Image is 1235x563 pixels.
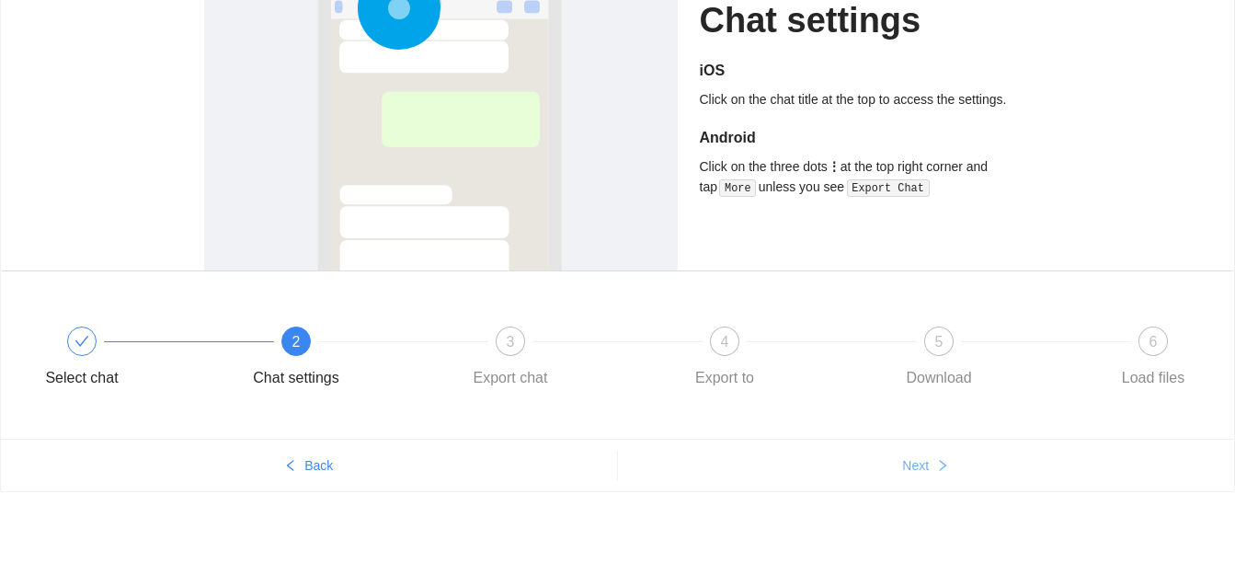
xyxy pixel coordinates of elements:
[507,334,515,350] span: 3
[253,363,338,393] div: Chat settings
[457,327,671,393] div: 3Export chat
[292,334,301,350] span: 2
[45,363,118,393] div: Select chat
[1100,327,1206,393] div: 6Load files
[700,127,1032,149] h5: Android
[304,455,333,476] span: Back
[700,89,1032,109] div: Click on the chat title at the top to access the settings.
[1,451,617,480] button: leftBack
[847,179,930,198] code: Export Chat
[700,156,1032,198] div: Click on the three dots at the top right corner and tap unless you see
[29,327,243,393] div: Select chat
[243,327,457,393] div: 2Chat settings
[474,363,548,393] div: Export chat
[902,455,929,476] span: Next
[618,451,1235,480] button: Nextright
[700,60,1032,82] h5: iOS
[721,334,729,350] span: 4
[719,179,756,198] code: More
[886,327,1100,393] div: 5Download
[935,334,943,350] span: 5
[906,363,971,393] div: Download
[1149,334,1158,350] span: 6
[695,363,754,393] div: Export to
[671,327,886,393] div: 4Export to
[1122,363,1185,393] div: Load files
[936,459,949,474] span: right
[74,334,89,349] span: check
[284,459,297,474] span: left
[828,159,840,174] b: ⋮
